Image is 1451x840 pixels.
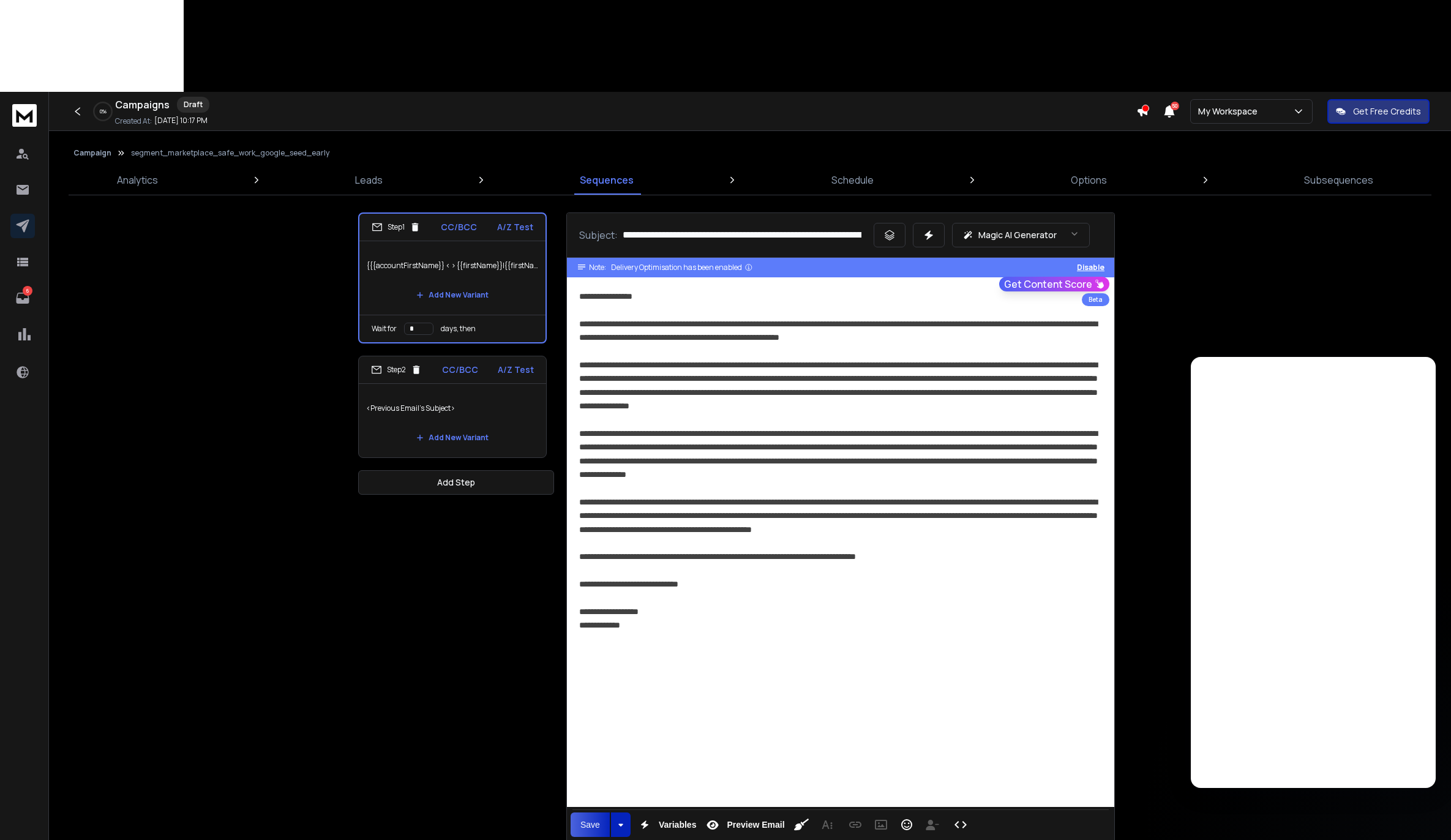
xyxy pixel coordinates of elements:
[1304,173,1373,187] p: Subsequences
[611,263,753,272] div: Delivery Optimisation has been enabled
[498,364,534,376] p: A/Z Test
[589,263,606,272] span: Note:
[355,173,383,187] p: Leads
[348,165,390,195] a: Leads
[656,820,699,830] span: Variables
[131,148,329,158] p: segment_marketplace_safe_work_google_seed_early
[724,820,787,830] span: Preview Email
[154,116,208,126] p: [DATE] 10:17 PM
[1071,173,1107,187] p: Options
[1198,105,1262,118] p: My Workspace
[633,812,699,837] button: Variables
[117,173,158,187] p: Analytics
[1406,798,1436,827] iframe: Intercom live chat
[815,812,839,837] button: More Text
[1063,165,1114,195] a: Options
[371,364,422,375] div: Step 2
[790,812,813,837] button: Clean HTML
[572,165,641,195] a: Sequences
[100,108,107,115] p: 0 %
[407,283,498,307] button: Add New Variant
[442,364,478,376] p: CC/BCC
[358,356,547,458] li: Step2CC/BCCA/Z Test<Previous Email's Subject>Add New Variant
[949,812,972,837] button: Code View
[366,391,539,426] p: <Previous Email's Subject>
[358,212,547,343] li: Step1CC/BCCA/Z Test{{{accountFirstName}} < > {{firstName}}|{{firstName}} < > {{accountFirstName}}...
[869,812,893,837] button: Insert Image (⌘P)
[115,97,170,112] h1: Campaigns
[1297,165,1381,195] a: Subsequences
[844,812,867,837] button: Insert Link (⌘K)
[441,221,477,233] p: CC/BCC
[978,229,1057,241] p: Magic AI Generator
[1171,102,1179,110] span: 50
[952,223,1090,247] button: Magic AI Generator
[895,812,918,837] button: Emoticons
[580,173,634,187] p: Sequences
[1082,293,1109,306] div: Beta
[999,277,1109,291] button: Get Content Score
[1353,105,1421,118] p: Get Free Credits
[73,148,111,158] button: Campaign
[372,324,397,334] p: Wait for
[177,97,209,113] div: Draft
[497,221,533,233] p: A/Z Test
[358,470,554,495] button: Add Step
[12,104,37,127] img: logo
[372,222,421,233] div: Step 1
[579,228,618,242] p: Subject:
[701,812,787,837] button: Preview Email
[367,249,538,283] p: {{{accountFirstName}} < > {{firstName}}|{{firstName}} < > {{accountFirstName}}|Intro: {{accountFi...
[831,173,874,187] p: Schedule
[441,324,476,334] p: days, then
[824,165,881,195] a: Schedule
[921,812,944,837] button: Insert Unsubscribe Link
[571,812,610,837] button: Save
[1191,357,1436,788] iframe: Intercom live chat
[23,286,32,296] p: 6
[1327,99,1430,124] button: Get Free Credits
[10,286,35,310] a: 6
[115,116,152,126] p: Created At:
[1077,263,1104,272] button: Disable
[110,165,165,195] a: Analytics
[407,426,498,450] button: Add New Variant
